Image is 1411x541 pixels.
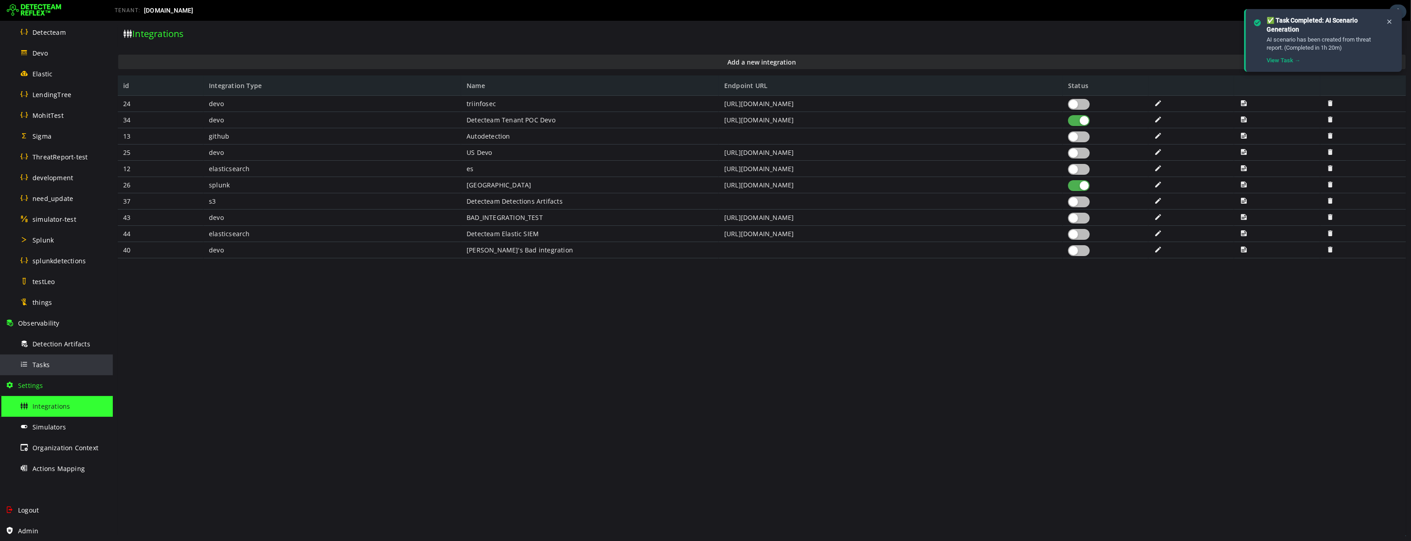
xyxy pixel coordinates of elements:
[32,257,86,265] span: splunkdetections
[115,7,140,14] span: TENANT:
[606,156,950,173] div: [URL][DOMAIN_NAME]
[18,506,39,514] span: Logout
[32,153,88,161] span: ThreatReport-test
[348,189,606,205] div: BAD_INTEGRATION_TEST
[32,28,66,37] span: Detecteam
[348,156,606,173] div: [GEOGRAPHIC_DATA]
[91,173,348,189] div: s3
[348,107,606,124] div: Autodetection
[606,124,950,140] div: [URL][DOMAIN_NAME]
[91,124,348,140] div: devo
[32,277,55,286] span: testLeo
[32,49,48,57] span: Devo
[348,205,606,221] div: Detecteam Elastic SIEM
[348,91,606,107] div: Detecteam Tenant POC Devo
[606,189,950,205] div: [URL][DOMAIN_NAME]
[5,189,91,205] div: 43
[91,55,348,75] div: Integration Type
[32,90,71,99] span: LendingTree
[32,298,52,307] span: things
[5,173,91,189] div: 37
[91,75,348,91] div: devo
[5,75,91,91] div: 24
[18,527,38,535] span: Admin
[91,107,348,124] div: github
[5,55,91,75] div: id
[5,91,91,107] div: 34
[5,34,1293,48] button: Add a new integration
[5,205,91,221] div: 44
[5,221,91,238] div: 40
[1389,5,1406,19] div: Task Notifications
[18,381,43,390] span: Settings
[32,443,98,452] span: Organization Context
[32,402,70,410] span: Integrations
[32,111,64,120] span: MohitTest
[32,132,51,140] span: Sigma
[5,140,91,156] div: 12
[32,70,52,78] span: Elastic
[348,124,606,140] div: US Devo
[32,236,54,244] span: Splunk
[32,464,85,473] span: Actions Mapping
[144,7,194,14] span: [DOMAIN_NAME]
[32,423,66,431] span: Simulators
[950,55,1036,75] div: Status
[32,194,73,203] span: need_update
[32,173,73,182] span: development
[348,75,606,91] div: triinfosec
[348,221,606,238] div: [PERSON_NAME]'s Bad integration
[5,124,91,140] div: 25
[348,55,606,75] div: Name
[91,205,348,221] div: elasticsearch
[1267,16,1379,34] div: ✅ Task Completed: AI Scenario Generation
[18,319,60,327] span: Observability
[606,140,950,156] div: [URL][DOMAIN_NAME]
[5,156,91,173] div: 26
[348,140,606,156] div: es
[32,215,76,224] span: simulator-test
[1267,57,1300,64] a: View Task →
[606,55,950,75] div: Endpoint URL
[1267,36,1379,52] div: AI scenario has been created from threat report. (Completed in 1h 20m)
[32,360,50,369] span: Tasks
[7,3,61,18] img: Detecteam logo
[606,205,950,221] div: [URL][DOMAIN_NAME]
[32,340,90,348] span: Detection Artifacts
[91,91,348,107] div: devo
[91,140,348,156] div: elasticsearch
[606,75,950,91] div: [URL][DOMAIN_NAME]
[19,7,71,19] span: Integrations
[348,173,606,189] div: Detecteam Detections Artifacts
[91,189,348,205] div: devo
[5,107,91,124] div: 13
[606,91,950,107] div: [URL][DOMAIN_NAME]
[91,221,348,238] div: devo
[91,156,348,173] div: splunk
